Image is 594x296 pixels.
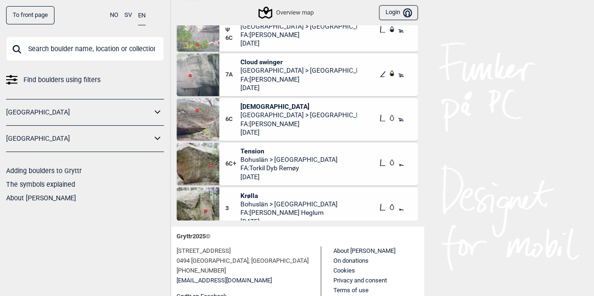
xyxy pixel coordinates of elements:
[333,247,395,254] a: About [PERSON_NAME]
[177,246,231,256] span: [STREET_ADDRESS]
[6,37,164,61] input: Search boulder name, location or collection
[240,217,338,226] span: [DATE]
[240,22,357,30] span: [GEOGRAPHIC_DATA] > [GEOGRAPHIC_DATA]
[23,73,100,87] span: Find boulders using filters
[6,167,82,175] a: Adding boulders to Gryttr
[240,147,338,155] span: Tension
[260,7,313,18] div: Overview map
[177,256,309,266] span: 0494 [GEOGRAPHIC_DATA], [GEOGRAPHIC_DATA]
[177,227,418,247] div: Gryttr 2025 ©
[240,128,357,137] span: [DATE]
[225,71,241,79] span: 7A
[333,267,355,274] a: Cookies
[6,106,152,119] a: [GEOGRAPHIC_DATA]
[177,53,219,96] img: Cloud swinger
[225,160,241,168] span: 6C+
[240,111,357,119] span: [GEOGRAPHIC_DATA] > [GEOGRAPHIC_DATA]
[333,287,369,294] a: Terms of use
[177,98,418,141] div: Huddodaren6C[DEMOGRAPHIC_DATA][GEOGRAPHIC_DATA] > [GEOGRAPHIC_DATA]FA:[PERSON_NAME][DATE]
[177,53,418,96] div: Cloud swinger7ACloud swinger[GEOGRAPHIC_DATA] > [GEOGRAPHIC_DATA]FA:[PERSON_NAME][DATE]
[240,173,338,181] span: [DATE]
[177,187,418,230] div: Krolla3KrøllaBohuslän > [GEOGRAPHIC_DATA]FA:[PERSON_NAME] Heglum[DATE]
[177,143,219,185] img: Tension
[333,257,369,264] a: On donations
[177,266,226,276] span: [PHONE_NUMBER]
[124,6,132,24] button: SV
[240,208,338,217] span: FA: [PERSON_NAME] Heglum
[177,276,272,286] a: [EMAIL_ADDRESS][DOMAIN_NAME]
[225,13,241,47] div: Ψ
[240,200,338,208] span: Bohuslän > [GEOGRAPHIC_DATA]
[240,155,338,164] span: Bohuslän > [GEOGRAPHIC_DATA]
[240,39,357,47] span: [DATE]
[225,115,241,123] span: 6C
[333,277,387,284] a: Privacy and consent
[138,6,146,25] button: EN
[177,98,219,141] img: Huddodaren
[240,102,357,111] span: [DEMOGRAPHIC_DATA]
[225,205,241,213] span: 3
[240,191,338,200] span: Krølla
[6,194,76,202] a: About [PERSON_NAME]
[177,9,418,52] div: 6 minuter6BΨ6C6 minuter[GEOGRAPHIC_DATA] > [GEOGRAPHIC_DATA]FA:[PERSON_NAME][DATE]
[6,6,54,24] a: To front page
[110,6,118,24] button: NO
[177,9,219,52] img: 6 minuter
[6,181,75,188] a: The symbols explained
[240,164,338,172] span: FA: Torkil Dyb Remøy
[240,75,357,83] span: FA: [PERSON_NAME]
[177,143,418,185] div: Tension6C+TensionBohuslän > [GEOGRAPHIC_DATA]FA:Torkil Dyb Remøy[DATE]
[240,120,357,128] span: FA: [PERSON_NAME]
[379,5,417,21] button: Login
[240,66,357,75] span: [GEOGRAPHIC_DATA] > [GEOGRAPHIC_DATA]
[225,34,241,42] span: 6C
[6,132,152,145] a: [GEOGRAPHIC_DATA]
[177,187,219,230] img: Krolla
[240,83,357,92] span: [DATE]
[240,30,357,39] span: FA: [PERSON_NAME]
[6,73,164,87] a: Find boulders using filters
[240,58,357,66] span: Cloud swinger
